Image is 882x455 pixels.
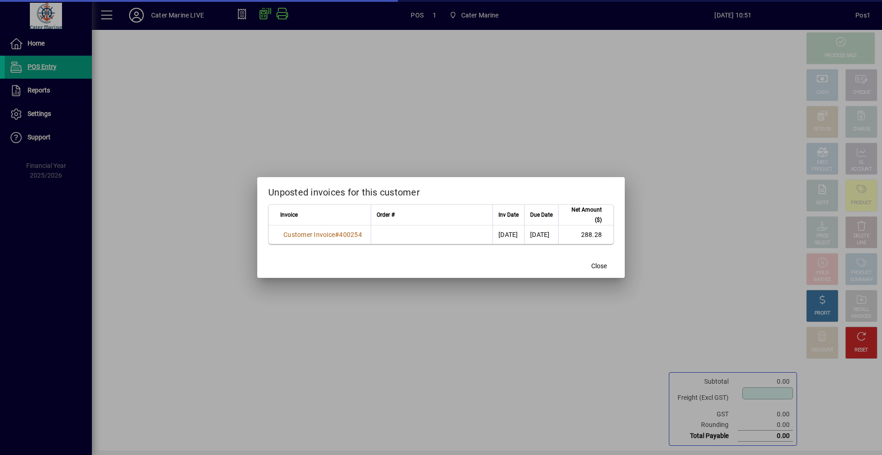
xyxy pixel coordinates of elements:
[558,225,613,244] td: 288.28
[530,210,553,220] span: Due Date
[584,258,614,274] button: Close
[283,231,335,238] span: Customer Invoice
[524,225,558,244] td: [DATE]
[377,210,395,220] span: Order #
[498,210,519,220] span: Inv Date
[339,231,362,238] span: 400254
[335,231,339,238] span: #
[492,225,524,244] td: [DATE]
[591,261,607,271] span: Close
[280,210,298,220] span: Invoice
[280,230,365,240] a: Customer Invoice#400254
[257,177,625,204] h2: Unposted invoices for this customer
[564,205,602,225] span: Net Amount ($)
